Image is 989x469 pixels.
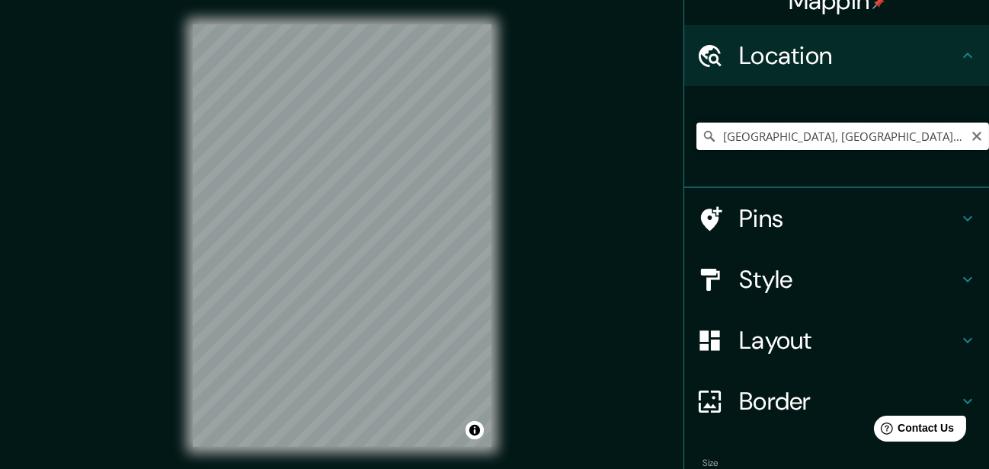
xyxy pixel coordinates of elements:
iframe: Help widget launcher [853,410,972,452]
button: Toggle attribution [466,421,484,439]
div: Location [684,25,989,86]
div: Style [684,249,989,310]
div: Layout [684,310,989,371]
button: Clear [971,128,983,142]
h4: Border [739,386,959,416]
h4: Layout [739,325,959,356]
canvas: Map [193,24,491,447]
div: Border [684,371,989,432]
h4: Location [739,40,959,71]
div: Pins [684,188,989,249]
h4: Style [739,264,959,295]
h4: Pins [739,203,959,234]
input: Pick your city or area [696,123,989,150]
